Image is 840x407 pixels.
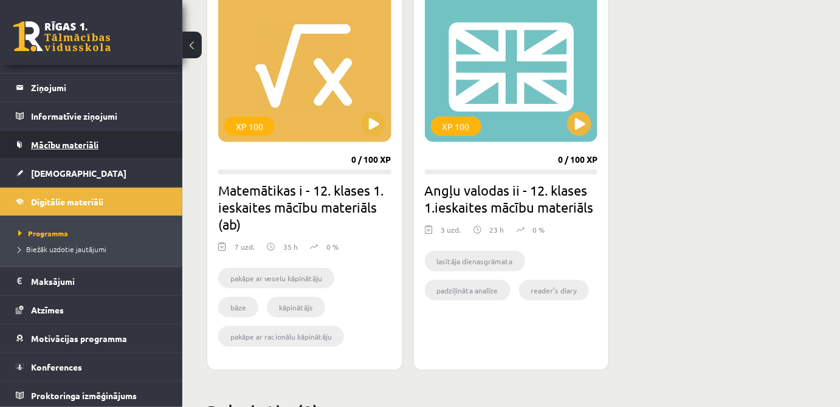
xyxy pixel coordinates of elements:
li: padziļināta analīze [425,280,511,301]
h2: Angļu valodas ii - 12. klases 1.ieskaites mācību materiāls [425,182,598,216]
a: Motivācijas programma [16,324,167,352]
a: Konferences [16,353,167,381]
span: Konferences [31,361,82,372]
span: Digitālie materiāli [31,196,103,207]
div: XP 100 [431,117,481,136]
span: Mācību materiāli [31,139,98,150]
h2: Matemātikas i - 12. klases 1. ieskaites mācību materiāls (ab) [218,182,391,233]
div: XP 100 [224,117,275,136]
span: Biežāk uzdotie jautājumi [18,244,106,254]
a: Biežāk uzdotie jautājumi [18,244,170,255]
span: [DEMOGRAPHIC_DATA] [31,168,126,179]
li: lasītāja dienasgrāmata [425,251,525,272]
span: Programma [18,228,68,238]
a: Digitālie materiāli [16,188,167,216]
div: 7 uzd. [235,241,255,259]
div: 3 uzd. [441,224,461,242]
li: pakāpe ar veselu kāpinātāju [218,268,334,289]
a: Programma [18,228,170,239]
a: Informatīvie ziņojumi [16,102,167,130]
a: Atzīmes [16,296,167,324]
p: 0 % [533,224,545,235]
legend: Ziņojumi [31,74,167,101]
li: reader’s diary [519,280,589,301]
li: kāpinātājs [267,297,325,318]
p: 35 h [283,241,298,252]
li: bāze [218,297,258,318]
a: [DEMOGRAPHIC_DATA] [16,159,167,187]
legend: Maksājumi [31,267,167,295]
a: Ziņojumi [16,74,167,101]
p: 23 h [490,224,504,235]
li: pakāpe ar racionālu kāpinātāju [218,326,344,347]
span: Motivācijas programma [31,333,127,344]
p: 0 % [326,241,339,252]
legend: Informatīvie ziņojumi [31,102,167,130]
a: Rīgas 1. Tālmācības vidusskola [13,21,111,52]
a: Maksājumi [16,267,167,295]
span: Atzīmes [31,304,64,315]
span: Proktoringa izmēģinājums [31,390,137,401]
a: Mācību materiāli [16,131,167,159]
